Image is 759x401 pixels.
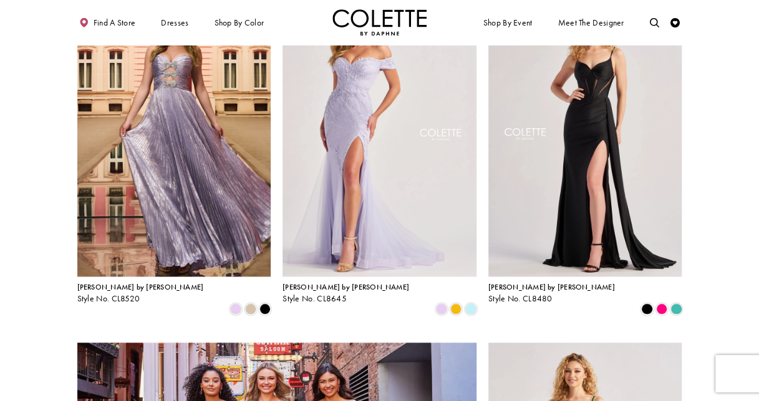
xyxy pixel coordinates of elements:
[436,303,447,314] i: Lilac
[77,282,204,292] span: [PERSON_NAME] by [PERSON_NAME]
[158,9,191,35] span: Dresses
[161,18,188,27] span: Dresses
[214,18,264,27] span: Shop by color
[670,303,682,314] i: Turquoise
[488,283,615,303] div: Colette by Daphne Style No. CL8480
[488,282,615,292] span: [PERSON_NAME] by [PERSON_NAME]
[283,293,347,304] span: Style No. CL8645
[283,282,409,292] span: [PERSON_NAME] by [PERSON_NAME]
[283,283,409,303] div: Colette by Daphne Style No. CL8645
[212,9,266,35] span: Shop by color
[259,303,271,314] i: Black
[77,283,204,303] div: Colette by Daphne Style No. CL8520
[483,18,533,27] span: Shop By Event
[656,303,667,314] i: Hot Pink
[556,9,627,35] a: Meet the designer
[488,293,553,304] span: Style No. CL8480
[245,303,256,314] i: Gold Dust
[332,9,427,35] a: Visit Home Page
[230,303,241,314] i: Lilac
[668,9,682,35] a: Check Wishlist
[77,293,140,304] span: Style No. CL8520
[481,9,534,35] span: Shop By Event
[641,303,652,314] i: Black
[450,303,462,314] i: Buttercup
[332,9,427,35] img: Colette by Daphne
[94,18,136,27] span: Find a store
[465,303,476,314] i: Light Blue
[647,9,662,35] a: Toggle search
[77,9,138,35] a: Find a store
[558,18,624,27] span: Meet the designer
